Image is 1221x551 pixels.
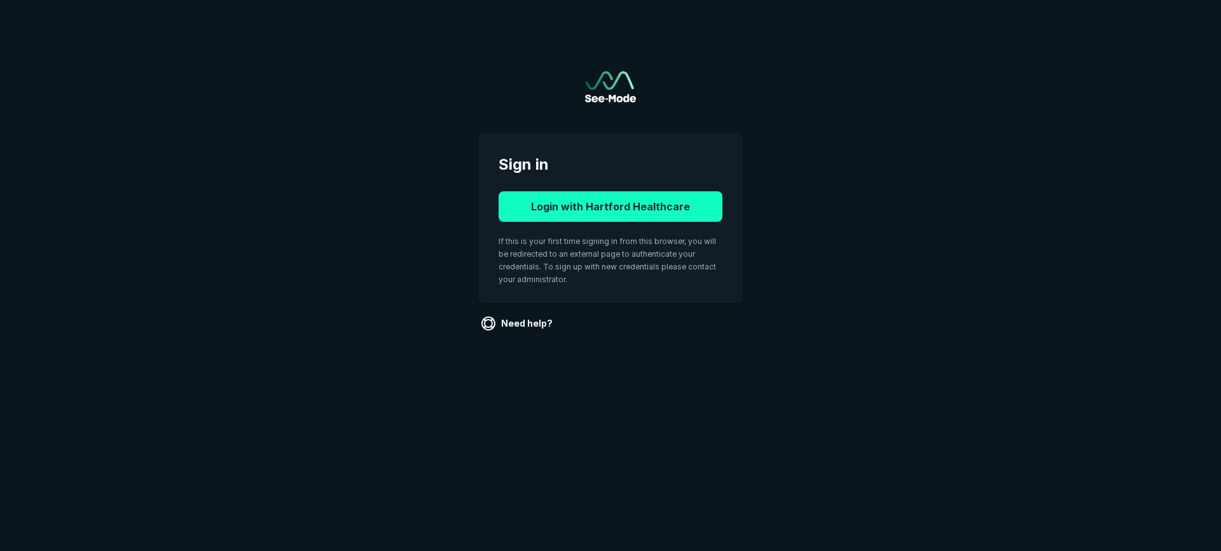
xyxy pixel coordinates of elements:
a: Need help? [478,313,558,334]
span: Sign in [499,153,722,176]
button: Login with Hartford Healthcare [499,191,722,222]
img: See-Mode Logo [585,71,636,102]
a: Go to sign in [585,71,636,102]
span: If this is your first time signing in from this browser, you will be redirected to an external pa... [499,236,716,284]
